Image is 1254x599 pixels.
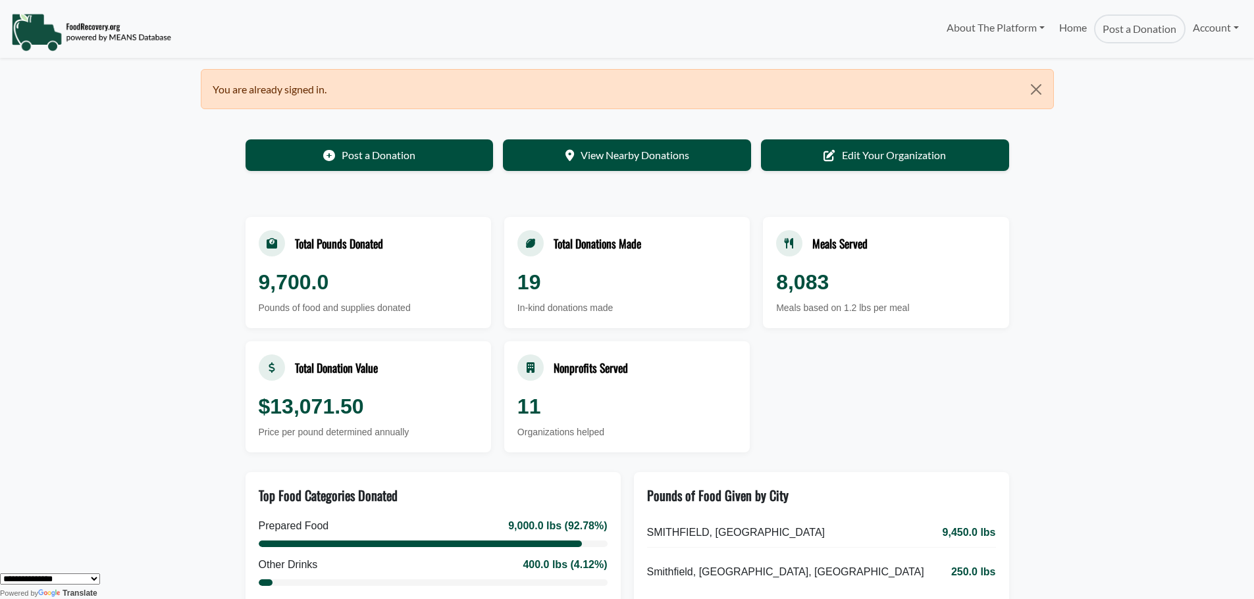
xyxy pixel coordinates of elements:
a: Translate [38,588,97,598]
div: Prepared Food [259,518,329,534]
a: Edit Your Organization [761,139,1009,171]
div: Meals Served [812,235,868,252]
div: Pounds of Food Given by City [647,485,789,505]
a: Account [1186,14,1246,41]
div: Total Donations Made [554,235,641,252]
div: Meals based on 1.2 lbs per meal [776,301,995,315]
span: 9,450.0 lbs [943,525,996,540]
div: Pounds of food and supplies donated [259,301,478,315]
div: Total Pounds Donated [295,235,383,252]
span: SMITHFIELD, [GEOGRAPHIC_DATA] [647,525,825,540]
div: Other Drinks [259,557,318,573]
div: Top Food Categories Donated [259,485,398,505]
a: About The Platform [939,14,1051,41]
a: View Nearby Donations [503,139,751,171]
div: $13,071.50 [259,391,478,422]
div: You are already signed in. [201,69,1054,109]
button: Close [1019,70,1053,109]
div: Price per pound determined annually [259,425,478,439]
a: Post a Donation [246,139,494,171]
a: Post a Donation [1094,14,1185,43]
div: 19 [517,266,737,298]
div: 8,083 [776,266,995,298]
div: Organizations helped [517,425,737,439]
div: Total Donation Value [295,359,378,376]
a: Home [1052,14,1094,43]
div: Nonprofits Served [554,359,628,376]
span: Smithfield, [GEOGRAPHIC_DATA], [GEOGRAPHIC_DATA] [647,564,924,580]
div: In-kind donations made [517,301,737,315]
span: 250.0 lbs [951,564,996,580]
div: 9,700.0 [259,266,478,298]
div: 400.0 lbs (4.12%) [523,557,607,573]
div: 11 [517,391,737,422]
div: 9,000.0 lbs (92.78%) [508,518,607,534]
img: Google Translate [38,589,63,598]
img: NavigationLogo_FoodRecovery-91c16205cd0af1ed486a0f1a7774a6544ea792ac00100771e7dd3ec7c0e58e41.png [11,12,171,52]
